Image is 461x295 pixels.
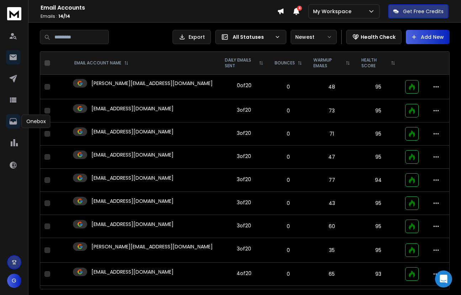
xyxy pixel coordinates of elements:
td: 43 [308,192,356,215]
div: 3 of 20 [237,245,251,252]
p: WARMUP EMAILS [313,57,343,69]
button: Export [173,30,211,44]
p: BOUNCES [275,60,295,66]
p: Get Free Credits [403,8,444,15]
div: Open Intercom Messenger [435,270,452,288]
p: [PERSON_NAME][EMAIL_ADDRESS][DOMAIN_NAME] [91,243,213,250]
button: G [7,274,21,288]
div: 3 of 20 [237,199,251,206]
td: 95 [356,99,401,122]
h1: Email Accounts [41,4,277,12]
div: 3 of 20 [237,176,251,183]
p: 0 [273,270,303,278]
td: 65 [308,263,356,286]
p: [PERSON_NAME][EMAIL_ADDRESS][DOMAIN_NAME] [91,80,213,87]
button: Health Check [346,30,402,44]
div: EMAIL ACCOUNT NAME [74,60,128,66]
p: 0 [273,130,303,137]
p: HEALTH SCORE [361,57,388,69]
p: 0 [273,107,303,114]
p: Emails : [41,14,277,19]
td: 35 [308,238,356,263]
span: 4 [297,6,302,11]
p: [EMAIL_ADDRESS][DOMAIN_NAME] [91,128,174,135]
div: 3 of 20 [237,130,251,137]
td: 47 [308,146,356,169]
p: [EMAIL_ADDRESS][DOMAIN_NAME] [91,105,174,112]
p: 0 [273,153,303,160]
button: Add New [406,30,450,44]
p: 0 [273,247,303,254]
td: 94 [356,169,401,192]
p: DAILY EMAILS SENT [225,57,256,69]
button: Newest [291,30,337,44]
p: 0 [273,177,303,184]
p: [EMAIL_ADDRESS][DOMAIN_NAME] [91,174,174,181]
div: 3 of 20 [237,106,251,114]
td: 95 [356,192,401,215]
p: [EMAIL_ADDRESS][DOMAIN_NAME] [91,197,174,205]
div: Onebox [22,115,51,128]
div: 4 of 20 [237,270,251,277]
td: 73 [308,99,356,122]
p: [EMAIL_ADDRESS][DOMAIN_NAME] [91,151,174,158]
td: 71 [308,122,356,146]
td: 95 [356,215,401,238]
button: Get Free Credits [388,4,449,19]
td: 60 [308,215,356,238]
p: 0 [273,83,303,90]
p: Health Check [361,33,396,41]
td: 95 [356,75,401,99]
p: [EMAIL_ADDRESS][DOMAIN_NAME] [91,221,174,228]
p: My Workspace [313,8,354,15]
div: 0 of 20 [237,82,251,89]
div: 3 of 20 [237,222,251,229]
p: All Statuses [233,33,272,41]
p: 0 [273,200,303,207]
td: 95 [356,238,401,263]
div: 3 of 20 [237,153,251,160]
td: 77 [308,169,356,192]
img: logo [7,7,21,20]
td: 95 [356,146,401,169]
span: 14 / 14 [58,13,70,19]
td: 48 [308,75,356,99]
td: 93 [356,263,401,286]
p: [EMAIL_ADDRESS][DOMAIN_NAME] [91,268,174,275]
p: 0 [273,223,303,230]
td: 95 [356,122,401,146]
